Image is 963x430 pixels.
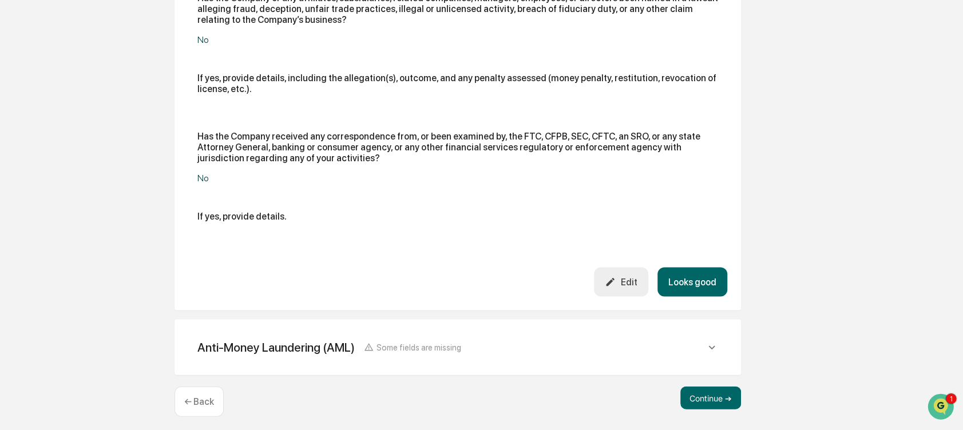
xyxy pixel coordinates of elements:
button: Edit [594,268,648,297]
button: Start new chat [195,91,208,105]
div: 🖐️ [11,204,21,213]
button: Continue ➔ [680,387,741,409]
img: 1746055101610-c473b297-6a78-478c-a979-82029cc54cd1 [11,87,32,108]
div: If yes, provide details, including the allegation(s), outcome, and any penalty assessed (money pe... [197,73,718,94]
span: Preclearance [23,203,74,214]
div: No [197,34,484,45]
button: See all [177,125,208,138]
p: How can we help? [11,24,208,42]
img: 1746055101610-c473b297-6a78-478c-a979-82029cc54cd1 [23,156,32,165]
span: Attestations [94,203,142,214]
div: We're available if you need us! [51,99,157,108]
img: 8933085812038_c878075ebb4cc5468115_72.jpg [24,87,45,108]
div: Past conversations [11,127,77,136]
div: No [197,173,484,184]
a: 🖐️Preclearance [7,198,78,219]
div: Start new chat [51,87,188,99]
div: 🗄️ [83,204,92,213]
div: If yes, provide details. [197,211,287,222]
div: Edit [605,277,637,288]
div: Anti-Money Laundering (AML) [197,340,355,355]
span: • [95,156,99,165]
a: Powered byPylon [81,252,138,261]
div: Anti-Money Laundering (AML)Some fields are missing [188,333,727,361]
img: Jack Rasmussen [11,145,30,163]
div: Has the Company received any correspondence from, or been examined by, the FTC, CFPB, SEC, CFTC, ... [197,131,718,164]
span: Data Lookup [23,225,72,236]
span: [DATE] [101,156,125,165]
a: 🗄️Attestations [78,198,146,219]
button: Looks good [657,268,727,297]
span: Pylon [114,253,138,261]
span: [PERSON_NAME] [35,156,93,165]
p: ← Back [184,396,214,407]
iframe: Open customer support [926,392,957,423]
a: 🔎Data Lookup [7,220,77,241]
div: 🔎 [11,226,21,235]
span: Some fields are missing [377,343,461,352]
